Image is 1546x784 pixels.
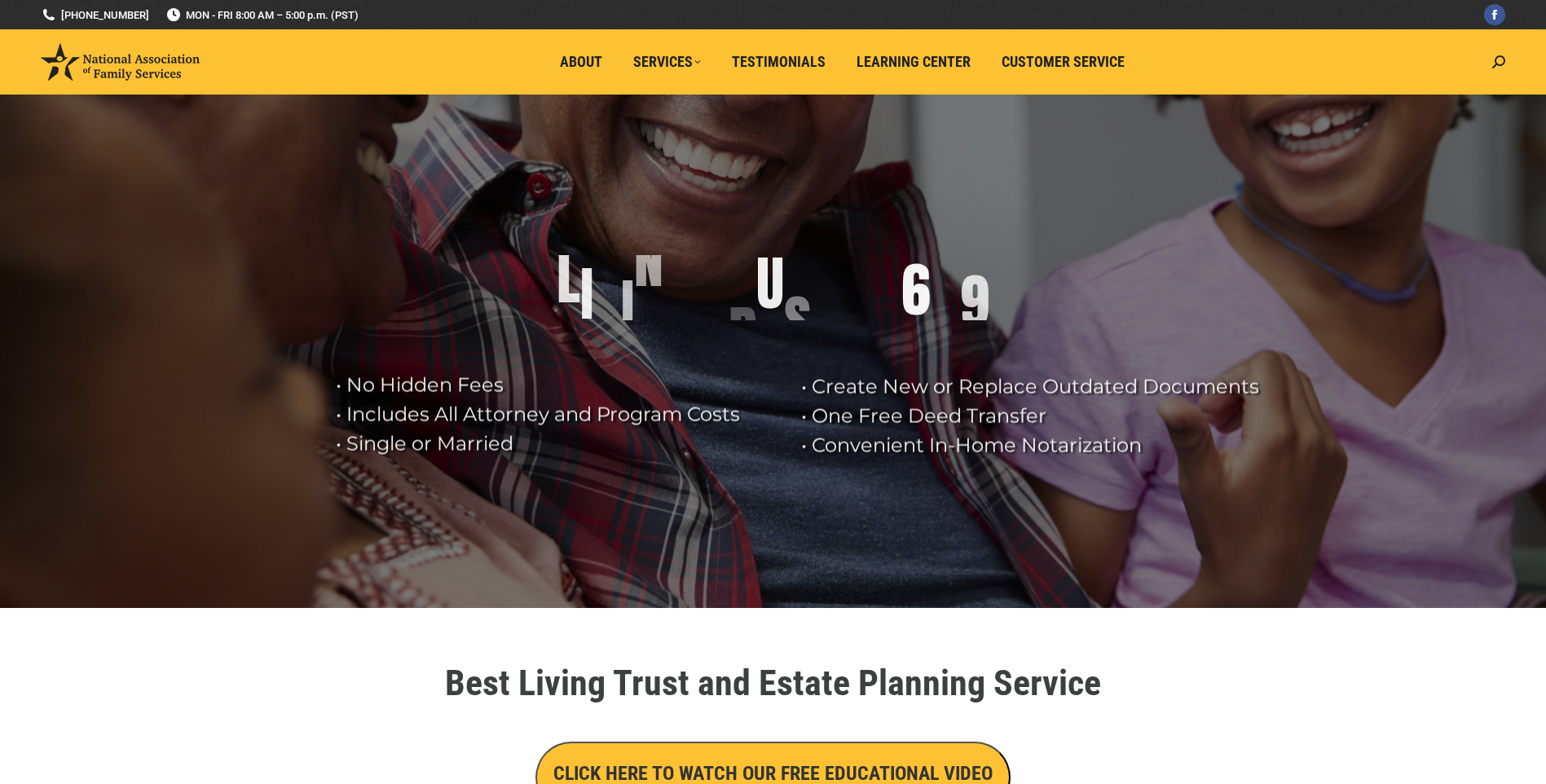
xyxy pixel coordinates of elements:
[621,274,634,339] div: I
[336,370,781,458] rs-layer: • No Hidden Fees • Includes All Attorney and Program Costs • Single or Married
[756,251,784,316] div: U
[593,196,621,261] div: V
[801,372,1274,460] rs-layer: • Create New or Replace Outdated Documents • One Free Deed Transfer • Convenient In-Home Notariza...
[784,290,811,355] div: S
[317,665,1230,701] h1: Best Living Trust and Estate Planning Service
[41,43,200,81] img: National Association of Family Services
[165,7,359,23] span: MON - FRI 8:00 AM – 5:00 p.m. (PST)
[901,258,931,323] div: 6
[732,53,826,71] span: Testimonials
[857,53,971,71] span: Learning Center
[845,46,982,77] a: Learning Center
[1002,53,1125,71] span: Customer Service
[633,53,701,71] span: Services
[960,269,989,334] div: 9
[41,7,149,23] a: [PHONE_NUMBER]
[720,46,837,77] a: Testimonials
[580,262,593,327] div: I
[729,301,756,366] div: R
[1484,4,1505,25] a: Facebook page opens in new window
[560,53,602,71] span: About
[990,46,1136,77] a: Customer Service
[634,229,663,294] div: N
[548,46,614,77] a: About
[535,766,1011,783] a: CLICK HERE TO WATCH OUR FREE EDUCATIONAL VIDEO
[557,245,580,311] div: L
